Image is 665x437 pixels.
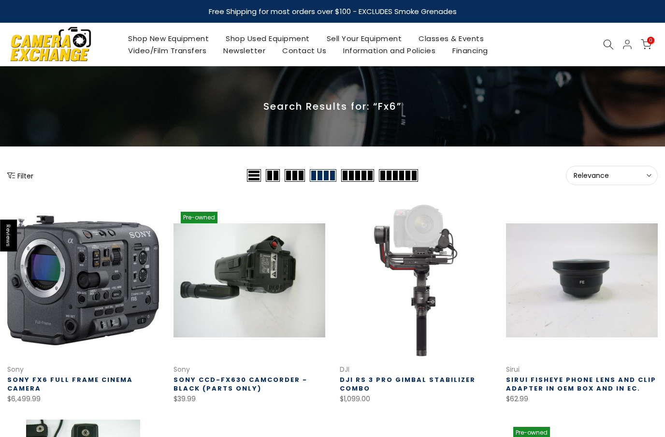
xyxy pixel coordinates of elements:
a: Classes & Events [410,32,492,44]
strong: Free Shipping for most orders over $100 - EXCLUDES Smoke Grenades [209,6,457,16]
a: Contact Us [274,44,335,57]
a: Sony CCD-FX630 Camcorder - Black (Parts Only) [173,375,307,393]
a: Shop Used Equipment [217,32,318,44]
a: Sony FX6 Full Frame Cinema Camera [7,375,133,393]
div: $1,099.00 [340,393,492,405]
a: Sirui Fisheye Phone Lens and Clip Adapter in OEM Box and in EC. [506,375,656,393]
div: $6,499.99 [7,393,159,405]
div: $39.99 [173,393,325,405]
a: Sony [7,364,24,374]
p: Search Results for: “Fx6” [7,100,658,113]
a: 0 [641,39,651,50]
a: Financing [444,44,497,57]
a: Video/Film Transfers [120,44,215,57]
div: $62.99 [506,393,658,405]
a: Shop New Equipment [120,32,217,44]
a: Sell Your Equipment [318,32,410,44]
a: Information and Policies [335,44,444,57]
a: DJI [340,364,349,374]
a: Sony [173,364,190,374]
button: Relevance [566,166,658,185]
a: Sirui [506,364,520,374]
button: Show filters [7,171,33,180]
a: DJI RS 3 Pro Gimbal Stabilizer Combo [340,375,476,393]
a: Newsletter [215,44,274,57]
span: 0 [647,37,654,44]
span: Relevance [574,171,650,180]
